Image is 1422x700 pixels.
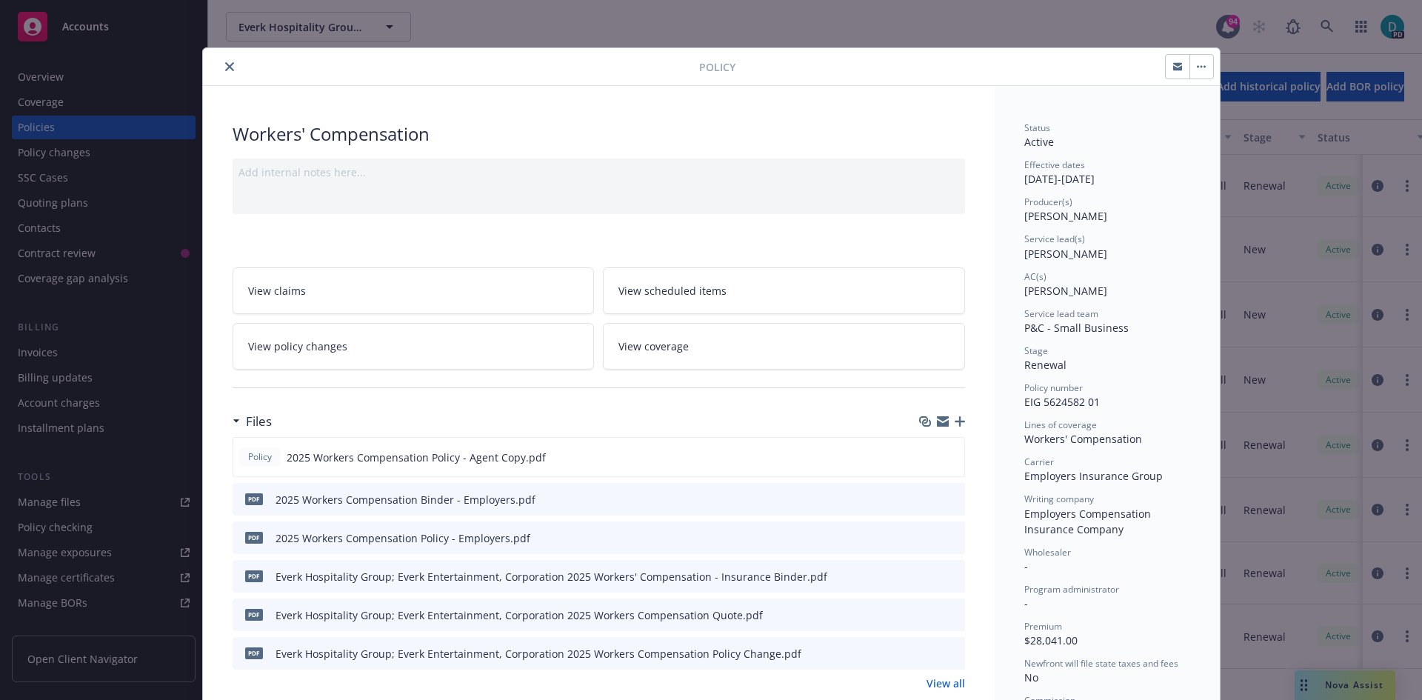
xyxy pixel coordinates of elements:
[946,492,959,507] button: preview file
[1024,159,1190,187] div: [DATE] - [DATE]
[1024,321,1129,335] span: P&C - Small Business
[618,283,727,299] span: View scheduled items
[1024,209,1107,223] span: [PERSON_NAME]
[946,569,959,584] button: preview file
[245,609,263,620] span: pdf
[276,530,530,546] div: 2025 Workers Compensation Policy - Employers.pdf
[927,676,965,691] a: View all
[1024,233,1085,245] span: Service lead(s)
[922,492,934,507] button: download file
[603,267,965,314] a: View scheduled items
[233,267,595,314] a: View claims
[276,492,535,507] div: 2025 Workers Compensation Binder - Employers.pdf
[1024,247,1107,261] span: [PERSON_NAME]
[1024,381,1083,394] span: Policy number
[245,493,263,504] span: pdf
[922,607,934,623] button: download file
[1024,469,1163,483] span: Employers Insurance Group
[1024,493,1094,505] span: Writing company
[233,323,595,370] a: View policy changes
[1024,419,1097,431] span: Lines of coverage
[945,450,958,465] button: preview file
[245,570,263,581] span: pdf
[238,164,959,180] div: Add internal notes here...
[233,412,272,431] div: Files
[1024,657,1178,670] span: Newfront will file state taxes and fees
[1024,121,1050,134] span: Status
[1024,135,1054,149] span: Active
[276,646,801,661] div: Everk Hospitality Group; Everk Entertainment, Corporation 2025 Workers Compensation Policy Change...
[1024,546,1071,559] span: Wholesaler
[1024,670,1038,684] span: No
[1024,284,1107,298] span: [PERSON_NAME]
[699,59,735,75] span: Policy
[1024,159,1085,171] span: Effective dates
[1024,507,1154,536] span: Employers Compensation Insurance Company
[1024,344,1048,357] span: Stage
[922,569,934,584] button: download file
[922,646,934,661] button: download file
[922,530,934,546] button: download file
[1024,307,1098,320] span: Service lead team
[1024,620,1062,633] span: Premium
[1024,395,1100,409] span: EIG 5624582 01
[233,121,965,147] div: Workers' Compensation
[946,646,959,661] button: preview file
[221,58,238,76] button: close
[245,450,275,464] span: Policy
[921,450,933,465] button: download file
[248,339,347,354] span: View policy changes
[603,323,965,370] a: View coverage
[248,283,306,299] span: View claims
[1024,270,1047,283] span: AC(s)
[946,530,959,546] button: preview file
[1024,583,1119,596] span: Program administrator
[246,412,272,431] h3: Files
[1024,196,1072,208] span: Producer(s)
[946,607,959,623] button: preview file
[245,647,263,659] span: pdf
[1024,633,1078,647] span: $28,041.00
[287,450,546,465] span: 2025 Workers Compensation Policy - Agent Copy.pdf
[276,569,827,584] div: Everk Hospitality Group; Everk Entertainment, Corporation 2025 Workers' Compensation - Insurance ...
[245,532,263,543] span: pdf
[1024,596,1028,610] span: -
[618,339,689,354] span: View coverage
[1024,358,1066,372] span: Renewal
[1024,559,1028,573] span: -
[276,607,763,623] div: Everk Hospitality Group; Everk Entertainment, Corporation 2025 Workers Compensation Quote.pdf
[1024,456,1054,468] span: Carrier
[1024,431,1190,447] div: Workers' Compensation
